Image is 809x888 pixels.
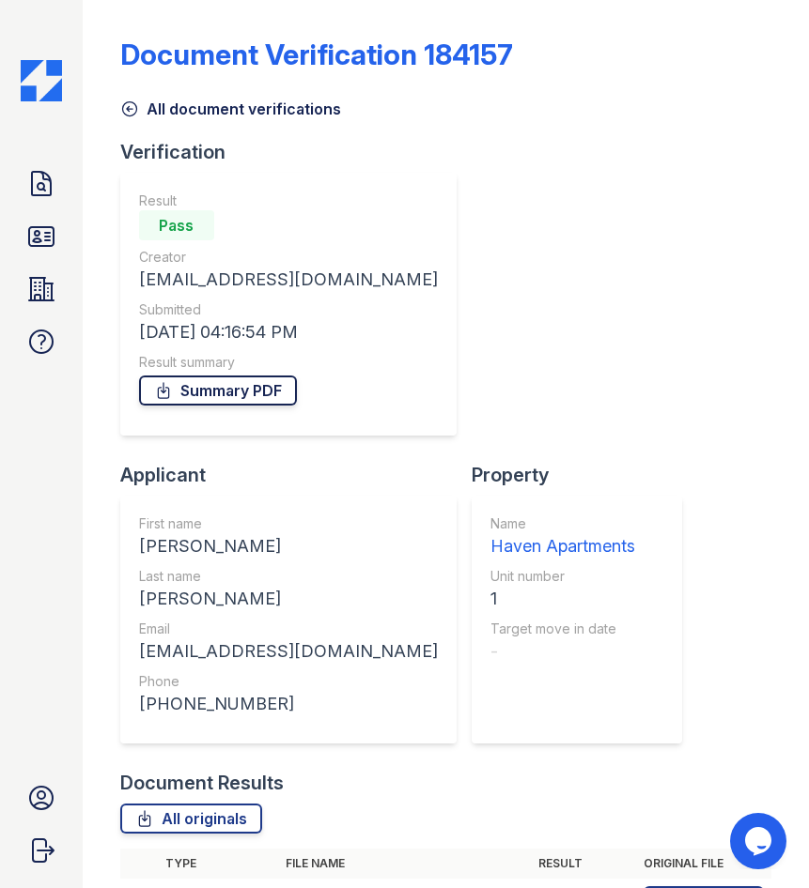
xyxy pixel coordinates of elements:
div: - [490,638,635,665]
div: Submitted [139,300,438,319]
div: 1 [490,586,635,612]
div: Creator [139,248,438,267]
div: Applicant [120,462,472,488]
div: Last name [139,567,438,586]
div: Email [139,620,438,638]
div: Target move in date [490,620,635,638]
a: Name Haven Apartments [490,514,635,559]
a: All originals [120,804,262,834]
a: Summary PDF [139,375,297,406]
th: Type [158,849,278,879]
div: Result summary [139,353,438,372]
a: All document verifications [120,98,341,120]
div: Result [139,191,438,210]
div: [PHONE_NUMBER] [139,691,438,717]
iframe: chat widget [730,813,790,869]
div: Haven Apartments [490,533,635,559]
div: [EMAIL_ADDRESS][DOMAIN_NAME] [139,638,438,665]
div: Property [472,462,697,488]
div: Document Results [120,770,284,796]
div: Verification [120,139,472,165]
div: [EMAIL_ADDRESS][DOMAIN_NAME] [139,267,438,293]
div: Unit number [490,567,635,586]
th: Original file [636,849,771,879]
div: [PERSON_NAME] [139,586,438,612]
div: Phone [139,672,438,691]
div: [PERSON_NAME] [139,533,438,559]
div: Pass [139,210,214,240]
div: Name [490,514,635,533]
div: First name [139,514,438,533]
th: File name [278,849,532,879]
div: Document Verification 184157 [120,38,513,71]
div: [DATE] 04:16:54 PM [139,319,438,345]
img: CE_Icon_Blue-c292c112584629df590d857e76928e9f676e5b41ef8f769ba2f05ee15b207248.png [21,60,62,101]
th: Result [531,849,636,879]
